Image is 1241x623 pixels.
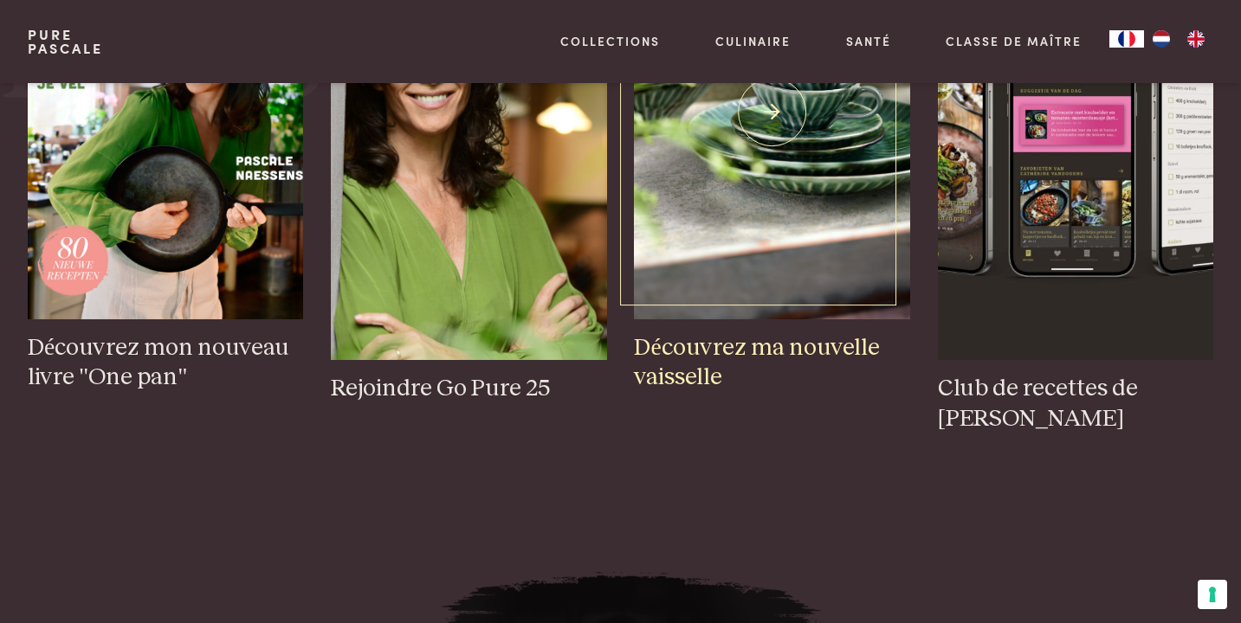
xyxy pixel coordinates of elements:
h3: Découvrez mon nouveau livre "One pan" [28,333,303,393]
aside: Language selected: Français [1109,30,1213,48]
a: NL [1144,30,1179,48]
h3: Club de recettes de [PERSON_NAME] [938,374,1213,434]
button: Vos préférences en matière de consentement pour les technologies de suivi [1198,580,1227,609]
a: FR [1109,30,1144,48]
a: Collections [560,32,660,50]
a: Classe de maître [946,32,1082,50]
h3: Rejoindre Go Pure 25 [331,374,606,404]
a: Santé [846,32,891,50]
a: PurePascale [28,28,103,55]
h3: Découvrez ma nouvelle vaisselle [634,333,909,393]
a: EN [1179,30,1213,48]
a: Culinaire [715,32,791,50]
div: Language [1109,30,1144,48]
ul: Language list [1144,30,1213,48]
